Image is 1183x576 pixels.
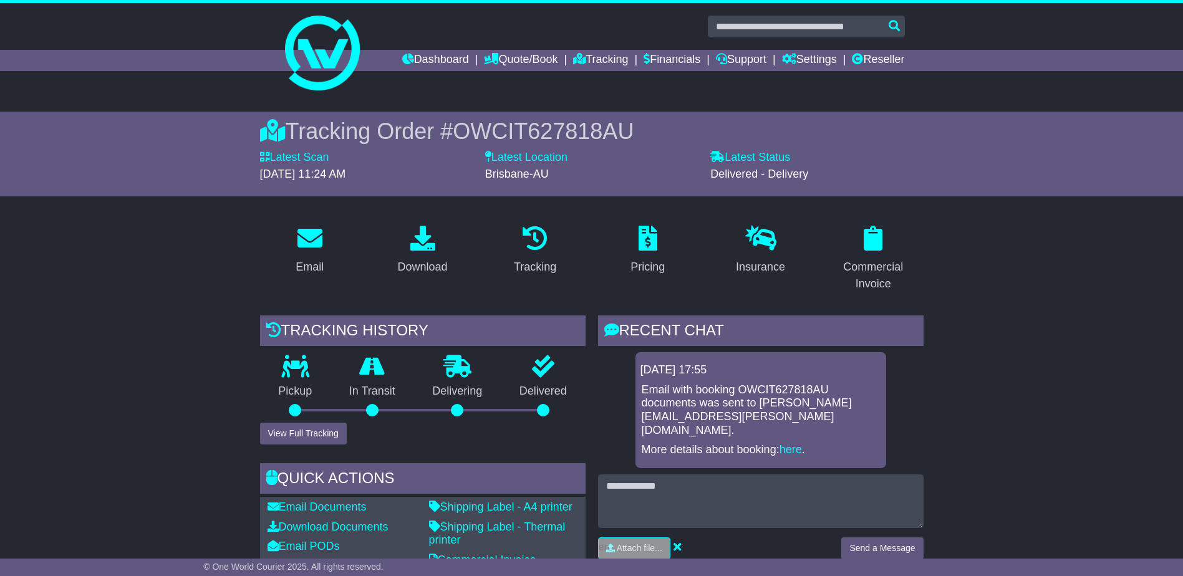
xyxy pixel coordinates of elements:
div: Tracking Order # [260,118,924,145]
p: Delivered [501,385,586,398]
span: © One World Courier 2025. All rights reserved. [203,562,384,572]
a: Commercial Invoice [429,554,536,566]
div: Email [296,259,324,276]
p: In Transit [331,385,414,398]
span: Brisbane-AU [485,168,549,180]
div: Download [397,259,447,276]
div: Tracking history [260,315,586,349]
a: Quote/Book [484,50,558,71]
button: View Full Tracking [260,423,347,444]
a: Reseller [852,50,904,71]
a: Download [389,221,455,280]
a: Financials [644,50,700,71]
button: Send a Message [841,537,923,559]
label: Latest Status [710,151,790,165]
a: Settings [782,50,837,71]
a: Dashboard [402,50,469,71]
a: Shipping Label - Thermal printer [429,521,566,547]
a: Commercial Invoice [823,221,924,297]
div: Insurance [736,259,785,276]
a: Email [287,221,332,280]
p: Delivering [414,385,501,398]
a: Email Documents [268,501,367,513]
a: Support [716,50,766,71]
a: Email PODs [268,540,340,552]
a: Shipping Label - A4 printer [429,501,572,513]
span: Delivered - Delivery [710,168,808,180]
label: Latest Scan [260,151,329,165]
a: Download Documents [268,521,389,533]
div: Quick Actions [260,463,586,497]
a: here [780,443,802,456]
div: Pricing [630,259,665,276]
div: Commercial Invoice [831,259,915,292]
span: OWCIT627818AU [453,118,634,144]
p: Email with booking OWCIT627818AU documents was sent to [PERSON_NAME][EMAIL_ADDRESS][PERSON_NAME][... [642,383,880,437]
a: Pricing [622,221,673,280]
div: [DATE] 17:55 [640,363,881,377]
a: Tracking [573,50,628,71]
span: [DATE] 11:24 AM [260,168,346,180]
label: Latest Location [485,151,567,165]
a: Insurance [728,221,793,280]
div: RECENT CHAT [598,315,924,349]
div: Tracking [514,259,556,276]
a: Tracking [506,221,564,280]
p: More details about booking: . [642,443,880,457]
p: Pickup [260,385,331,398]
